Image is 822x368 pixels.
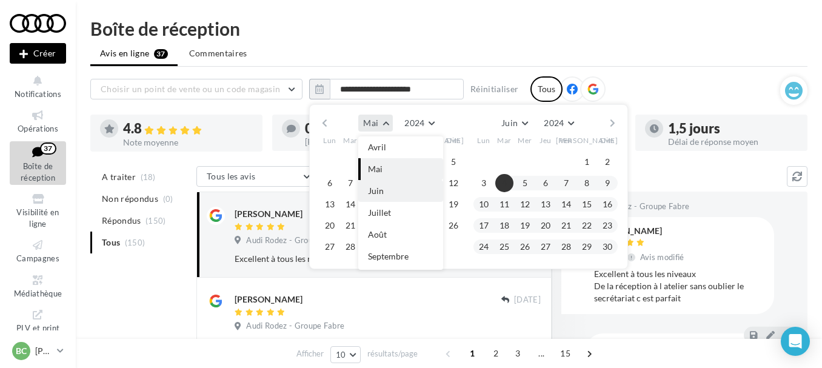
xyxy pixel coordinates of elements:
button: 18 [495,216,513,235]
button: 1 [578,153,596,171]
button: 12 [516,195,534,213]
button: 7 [557,174,575,192]
button: 24 [475,238,493,256]
button: 6 [536,174,555,192]
span: A traiter [102,171,136,183]
button: Choisir un point de vente ou un code magasin [90,79,302,99]
span: Non répondus [102,193,158,205]
span: Avis modifié [640,252,684,262]
span: Visibilité en ligne [16,207,59,229]
div: [PERSON_NAME] [235,293,302,306]
button: 29 [578,238,596,256]
button: 15 [578,195,596,213]
span: Août [368,229,387,239]
div: Excellent à tous les niveaux De la réception à l atelier sans oublier le secrétariat c est parfait [235,253,462,265]
button: Créer [10,43,66,64]
span: Juin [501,118,518,128]
button: 20 [321,216,339,235]
div: 37 [40,142,56,155]
span: Tous les avis [207,171,256,181]
span: Septembre [368,251,409,261]
span: Médiathèque [14,289,62,298]
button: 26 [444,216,463,235]
button: Juin [358,180,443,202]
a: Visibilité en ligne [10,190,66,231]
button: 4 [495,174,513,192]
button: 28 [557,238,575,256]
span: Audi Rodez - Groupe Fabre [591,201,689,212]
a: Opérations [10,106,66,136]
button: 27 [321,238,339,256]
div: 0 [305,122,435,135]
span: [DATE] [514,295,541,306]
span: Lun [323,135,336,146]
span: Boîte de réception [21,161,55,182]
div: Nouvelle campagne [10,43,66,64]
button: Réinitialiser [466,82,524,96]
button: 12 [444,174,463,192]
span: 2 [486,344,506,363]
span: PLV et print personnalisable [15,321,61,355]
div: Note moyenne [123,138,253,147]
span: Dim [600,135,615,146]
div: Open Intercom Messenger [781,327,810,356]
span: (18) [141,172,156,182]
span: (0) [163,194,173,204]
a: PLV et print personnalisable [10,306,66,358]
a: Campagnes [10,236,66,266]
button: 26 [516,238,534,256]
span: Notifications [15,89,61,99]
button: 17 [475,216,493,235]
div: Tous [530,76,563,102]
button: 2 [598,153,616,171]
span: Mer [518,135,532,146]
span: (150) [145,216,166,226]
button: 19 [516,216,534,235]
button: 2024 [399,115,439,132]
button: 3 [475,174,493,192]
div: Boîte de réception [90,19,807,38]
button: 5 [516,174,534,192]
button: 13 [536,195,555,213]
div: [PERSON_NAME] non répondus [305,138,435,146]
div: 4.8 [123,122,253,136]
span: Afficher [296,348,324,360]
span: ... [532,344,551,363]
span: 1 [463,344,482,363]
button: 13 [321,195,339,213]
span: Mai [368,164,383,174]
button: 20 [536,216,555,235]
a: Boîte de réception37 [10,141,66,186]
button: Septembre [358,246,443,267]
span: Juillet [368,207,391,218]
a: Médiathèque [10,271,66,301]
span: [PERSON_NAME] [556,135,618,146]
button: 19 [444,195,463,213]
button: 21 [341,216,359,235]
button: 11 [495,195,513,213]
div: Délai de réponse moyen [668,138,798,146]
span: Lun [477,135,490,146]
button: 6 [321,174,339,192]
div: [PERSON_NAME] [594,227,687,235]
span: Commentaires [189,47,247,59]
button: Mai [358,158,443,180]
button: 21 [557,216,575,235]
button: 22 [578,216,596,235]
button: 14 [341,195,359,213]
span: Mer [364,135,378,146]
button: 14 [557,195,575,213]
button: 28 [341,238,359,256]
button: Tous les avis [196,166,318,187]
button: 10 [330,346,361,363]
span: Mar [497,135,512,146]
button: 7 [341,174,359,192]
button: Juin [496,115,532,132]
span: Avril [368,142,386,152]
span: 2024 [404,118,424,128]
button: Notifications [10,72,66,101]
span: Mai [363,118,378,128]
span: Opérations [18,124,58,133]
button: 2024 [539,115,578,132]
button: 25 [495,238,513,256]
